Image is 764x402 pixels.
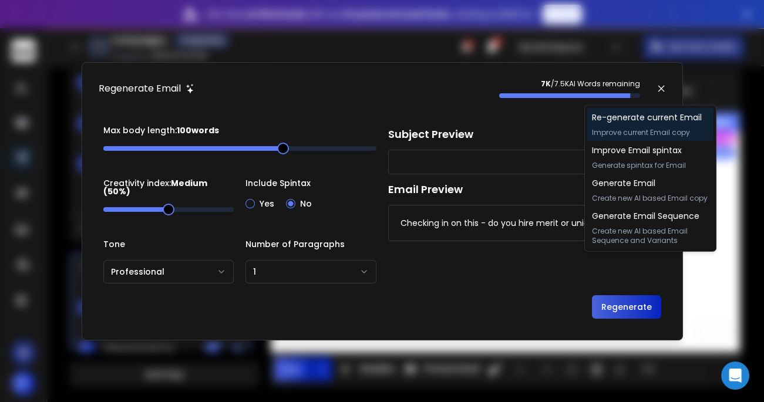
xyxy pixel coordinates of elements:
[103,240,234,248] label: Tone
[592,177,708,189] h1: Generate Email
[177,124,219,136] strong: 100 words
[592,144,686,156] h1: Improve Email spintax
[541,79,551,89] strong: 7K
[400,217,649,229] div: Checking in on this - do you hire merit or union electricians?
[103,126,376,134] label: Max body length:
[103,177,209,197] strong: Medium (50%)
[103,260,234,283] button: Professional
[592,227,709,245] p: Create new AI based Email Sequence and Variants
[388,126,661,143] h1: Subject Preview
[499,79,640,89] p: / 7.5K AI Words remaining
[592,210,709,222] h1: Generate Email Sequence
[99,82,181,96] h1: Regenerate Email
[245,260,376,283] button: 1
[592,295,661,319] button: Regenerate
[592,161,686,170] p: Generate spintax for Email
[245,240,376,248] label: Number of Paragraphs
[592,128,702,137] p: Improve current Email copy
[245,179,376,187] label: Include Spintax
[300,200,312,208] label: No
[592,112,702,123] h1: Re-generate current Email
[260,200,274,208] label: Yes
[592,194,708,203] p: Create new AI based Email copy
[103,179,234,195] label: Creativity index:
[721,362,749,390] div: Open Intercom Messenger
[388,181,661,198] h1: Email Preview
